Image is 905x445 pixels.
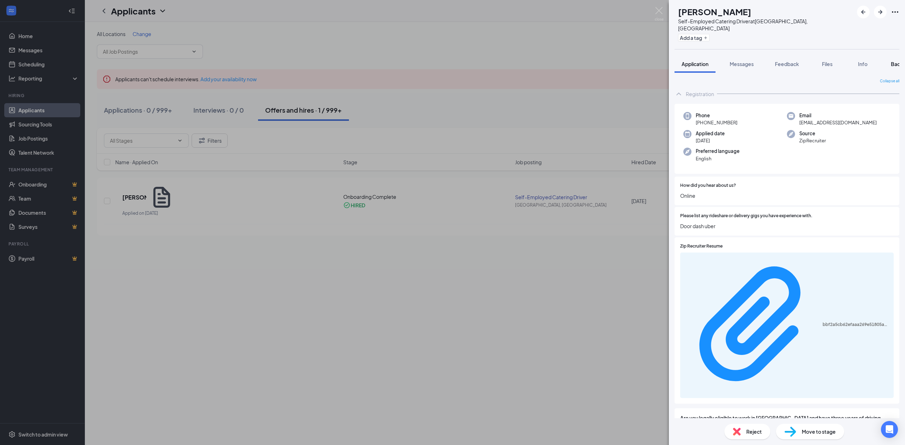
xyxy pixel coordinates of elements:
span: Zip Recruiter Resume [680,243,723,250]
span: [PHONE_NUMBER] [696,119,737,126]
div: Open Intercom Messenger [881,421,898,438]
span: English [696,155,740,162]
svg: ArrowRight [876,8,884,16]
svg: ArrowLeftNew [859,8,868,16]
span: Feedback [775,61,799,67]
span: Messages [730,61,754,67]
span: Collapse all [880,78,899,84]
button: ArrowLeftNew [857,6,870,18]
span: Applied date [696,130,725,137]
span: ZipRecruiter [799,137,826,144]
span: Please list any rideshare or delivery gigs you have experience with. [680,213,812,219]
span: [DATE] [696,137,725,144]
svg: ChevronUp [675,90,683,98]
span: Are you legally eligible to work in [GEOGRAPHIC_DATA] and have three years of driving history bas... [680,414,894,429]
span: [EMAIL_ADDRESS][DOMAIN_NAME] [799,119,877,126]
div: Registration [686,90,714,97]
svg: Ellipses [891,8,899,16]
div: Self-Employed Catering Driver at [GEOGRAPHIC_DATA], [GEOGRAPHIC_DATA] [678,18,853,32]
span: How did you hear about us? [680,182,736,189]
svg: Paperclip [684,256,823,394]
a: Paperclipbbf2a5cb62efaaa269e51805a17b7b0f.pdf [684,256,889,395]
div: bbf2a5cb62efaaa269e51805a17b7b0f.pdf [823,322,889,327]
svg: Plus [703,36,708,40]
span: Application [682,61,708,67]
button: ArrowRight [874,6,887,18]
span: Move to stage [802,428,836,435]
span: Preferred language [696,148,740,155]
span: Files [822,61,833,67]
span: Door dash uber [680,222,894,230]
span: Reject [746,428,762,435]
span: Info [858,61,868,67]
span: Online [680,192,894,200]
button: PlusAdd a tag [678,34,710,41]
h1: [PERSON_NAME] [678,6,751,18]
span: Email [799,112,877,119]
span: Source [799,130,826,137]
span: Phone [696,112,737,119]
